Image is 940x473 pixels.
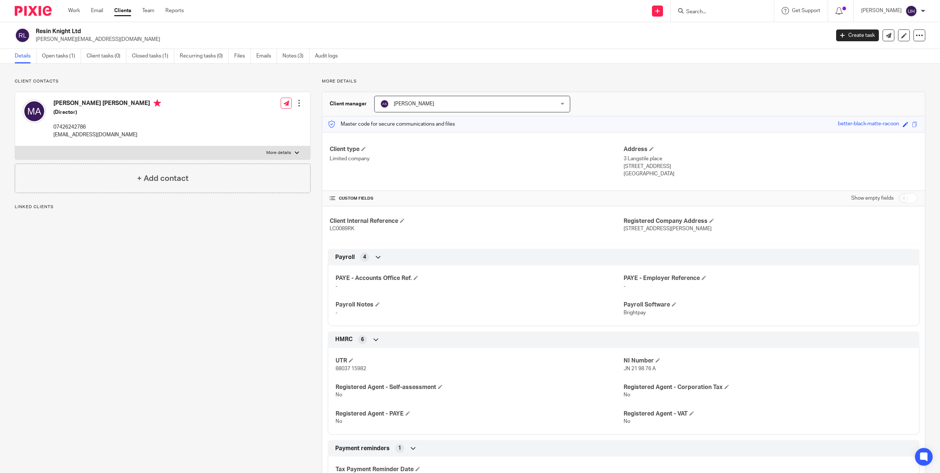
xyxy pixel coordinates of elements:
p: [STREET_ADDRESS] [624,163,918,170]
h2: Resin Knight Ltd [36,28,667,35]
span: [PERSON_NAME] [394,101,434,106]
span: JN 21 98 76 A [624,366,656,371]
span: - [336,284,337,289]
h4: Registered Agent - Corporation Tax [624,383,912,391]
h5: (Director) [53,109,161,116]
span: HMRC [335,336,352,343]
label: Show empty fields [851,195,894,202]
span: 1 [398,445,401,452]
a: Team [142,7,154,14]
span: No [336,419,342,424]
div: better-black-matte-racoon [838,120,899,129]
a: Files [234,49,251,63]
a: Work [68,7,80,14]
h4: NI Number [624,357,912,365]
span: No [336,392,342,397]
a: Recurring tasks (0) [180,49,229,63]
a: Details [15,49,36,63]
h4: Client Internal Reference [330,217,624,225]
p: Limited company [330,155,624,162]
h4: PAYE - Employer Reference [624,274,912,282]
img: svg%3E [380,99,389,108]
h4: Address [624,146,918,153]
h4: Registered Agent - PAYE [336,410,624,418]
img: svg%3E [22,99,46,123]
img: svg%3E [905,5,917,17]
span: Get Support [792,8,820,13]
h4: PAYE - Accounts Office Ref. [336,274,624,282]
span: Brightpay [624,310,646,315]
a: Clients [114,7,131,14]
p: [EMAIL_ADDRESS][DOMAIN_NAME] [53,131,161,139]
a: Emails [256,49,277,63]
h4: Registered Agent - VAT [624,410,912,418]
h4: CUSTOM FIELDS [330,196,624,202]
span: No [624,419,630,424]
h4: [PERSON_NAME] [PERSON_NAME] [53,99,161,109]
span: No [624,392,630,397]
p: 07426242786 [53,123,161,131]
a: Create task [836,29,879,41]
p: [PERSON_NAME][EMAIL_ADDRESS][DOMAIN_NAME] [36,36,825,43]
p: 3 Langstile place [624,155,918,162]
i: Primary [154,99,161,107]
span: [STREET_ADDRESS][PERSON_NAME] [624,226,712,231]
span: Payroll [335,253,355,261]
h4: Payroll Notes [336,301,624,309]
p: [GEOGRAPHIC_DATA] [624,170,918,178]
span: - [336,310,337,315]
img: svg%3E [15,28,30,43]
a: Audit logs [315,49,343,63]
a: Client tasks (0) [87,49,126,63]
a: Closed tasks (1) [132,49,174,63]
h4: Payroll Software [624,301,912,309]
h4: Registered Agent - Self-assessment [336,383,624,391]
a: Open tasks (1) [42,49,81,63]
span: 6 [361,336,364,343]
span: Payment reminders [335,445,390,452]
span: - [624,284,625,289]
a: Email [91,7,103,14]
a: Reports [165,7,184,14]
p: Client contacts [15,78,311,84]
h3: Client manager [330,100,367,108]
h4: Registered Company Address [624,217,918,225]
p: Linked clients [15,204,311,210]
p: [PERSON_NAME] [861,7,902,14]
a: Notes (3) [283,49,309,63]
input: Search [685,9,752,15]
p: More details [322,78,925,84]
p: Master code for secure communications and files [328,120,455,128]
img: Pixie [15,6,52,16]
span: 4 [363,253,366,261]
span: 88037 15982 [336,366,366,371]
h4: Client type [330,146,624,153]
span: LC0089RK [330,226,354,231]
p: More details [266,150,291,156]
h4: UTR [336,357,624,365]
h4: + Add contact [137,173,189,184]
